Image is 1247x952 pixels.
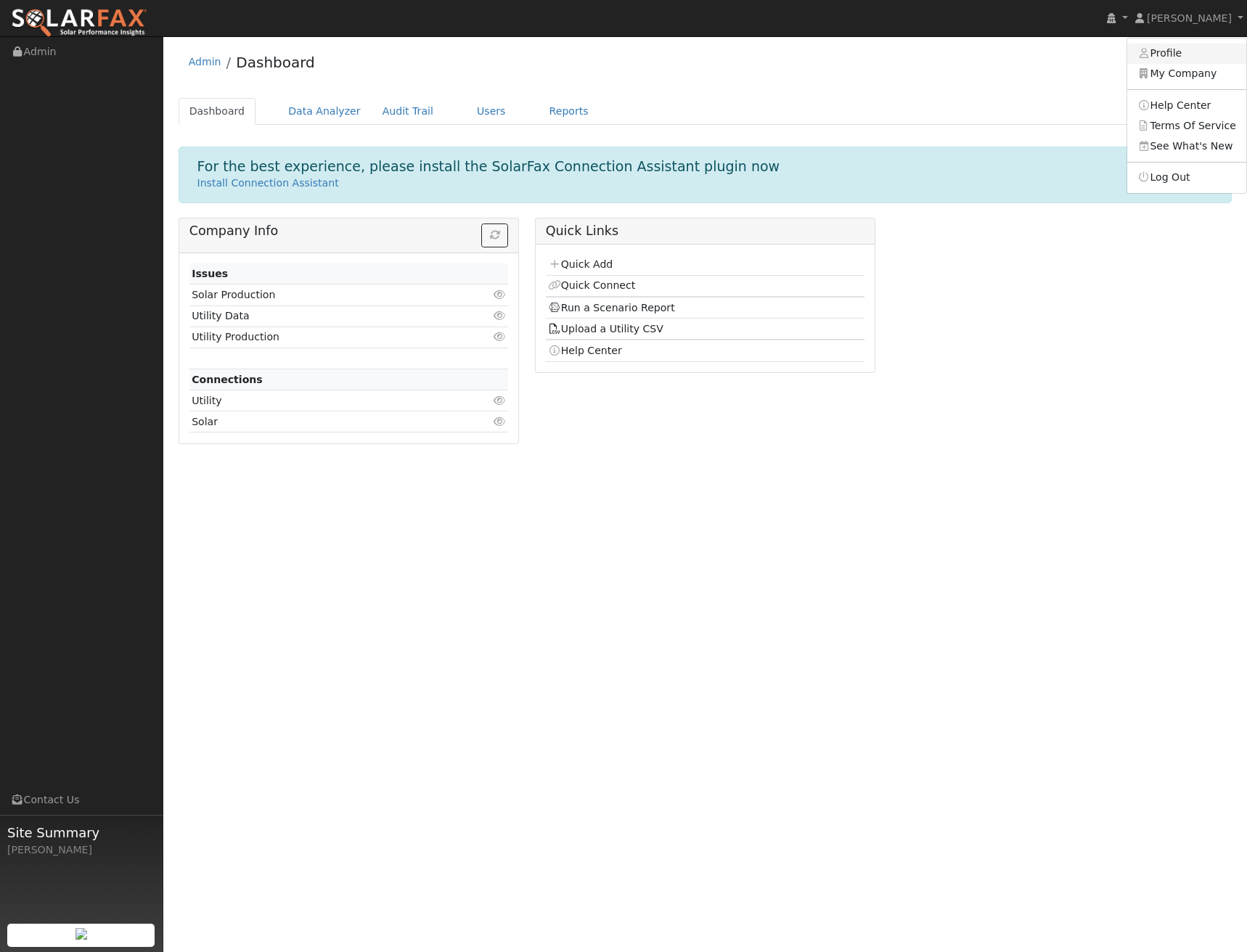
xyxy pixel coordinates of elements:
[192,268,228,279] strong: Issues
[1127,44,1246,64] a: Profile
[548,323,663,335] a: Upload a Utility CSV
[189,223,509,239] h5: Company Info
[372,98,444,125] a: Audit Trail
[7,842,155,858] div: [PERSON_NAME]
[548,302,675,313] a: Run a Scenario Report
[493,332,506,342] i: Click to view
[1127,95,1246,115] a: Help Center
[7,823,155,842] span: Site Summary
[1127,136,1246,156] a: See What's New
[1127,168,1246,188] a: Log Out
[493,416,506,427] i: Click to view
[189,411,457,432] td: Solar
[236,54,315,71] a: Dashboard
[75,928,87,940] img: retrieve
[179,98,256,125] a: Dashboard
[189,56,221,67] a: Admin
[1147,12,1232,24] span: [PERSON_NAME]
[493,311,506,321] i: Click to view
[197,158,780,175] h1: For the best experience, please install the SolarFax Connection Assistant plugin now
[548,279,635,291] a: Quick Connect
[197,177,339,189] a: Install Connection Assistant
[546,223,865,239] h5: Quick Links
[548,258,613,270] a: Quick Add
[189,284,457,305] td: Solar Production
[548,345,622,356] a: Help Center
[277,98,372,125] a: Data Analyzer
[192,374,263,385] strong: Connections
[189,305,457,327] td: Utility Data
[466,98,517,125] a: Users
[493,290,506,300] i: Click to view
[1127,64,1246,84] a: My Company
[493,395,506,406] i: Click to view
[189,327,457,348] td: Utility Production
[539,98,600,125] a: Reports
[11,8,147,38] img: SolarFax
[189,390,457,411] td: Utility
[1127,115,1246,136] a: Terms Of Service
